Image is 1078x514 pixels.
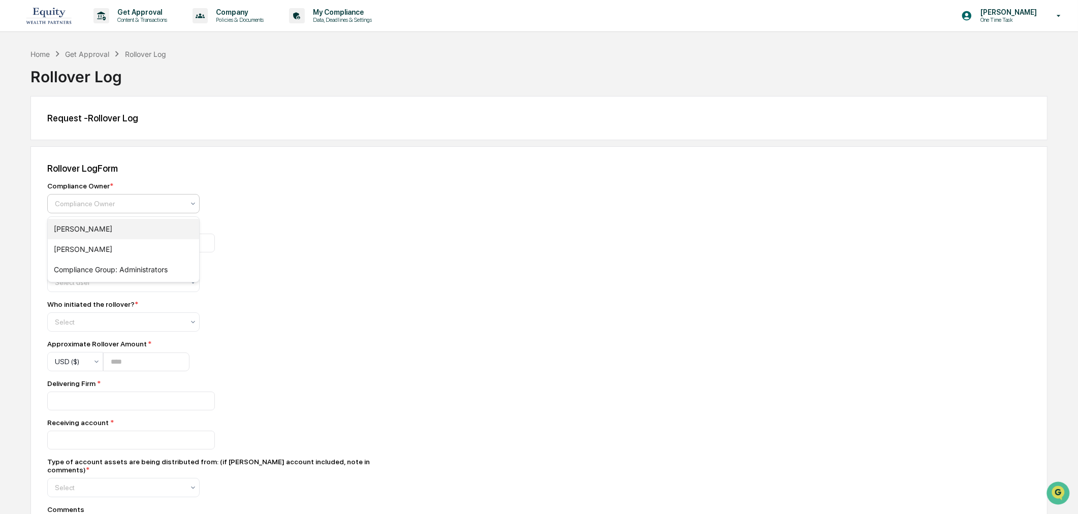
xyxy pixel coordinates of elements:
[109,8,172,16] p: Get Approval
[48,239,199,260] div: [PERSON_NAME]
[20,147,64,157] span: Data Lookup
[35,78,167,88] div: Start new chat
[70,124,130,142] a: 🗄️Attestations
[1045,480,1073,508] iframe: Open customer support
[26,46,168,57] input: Clear
[47,340,189,348] div: Approximate Rollover Amount
[208,16,269,23] p: Policies & Documents
[10,78,28,96] img: 1746055101610-c473b297-6a78-478c-a979-82029cc54cd1
[10,129,18,137] div: 🖐️
[20,128,66,138] span: Preclearance
[74,129,82,137] div: 🗄️
[6,124,70,142] a: 🖐️Preclearance
[47,300,138,308] div: Who initiated the rollover?
[30,50,50,58] div: Home
[109,16,172,23] p: Content & Transactions
[65,50,109,58] div: Get Approval
[47,221,403,230] div: Client Name (Last, First)
[305,8,377,16] p: My Compliance
[24,4,73,27] img: logo
[47,379,403,388] div: Delivering Firm
[47,419,403,427] div: Receiving account
[10,21,185,38] p: How can we help?
[72,172,123,180] a: Powered byPylon
[48,260,199,280] div: Compliance Group: Administrators
[6,143,68,162] a: 🔎Data Lookup
[48,219,199,239] div: [PERSON_NAME]
[972,16,1042,23] p: One Time Task
[47,182,113,190] div: Compliance Owner
[208,8,269,16] p: Company
[47,505,403,513] div: Comments
[173,81,185,93] button: Start new chat
[101,172,123,180] span: Pylon
[305,16,377,23] p: Data, Deadlines & Settings
[125,50,166,58] div: Rollover Log
[10,148,18,156] div: 🔎
[30,59,1048,86] div: Rollover Log
[47,458,403,474] div: Type of account assets are being distributed from: (if [PERSON_NAME] account included, note in co...
[84,128,126,138] span: Attestations
[972,8,1042,16] p: [PERSON_NAME]
[35,88,129,96] div: We're available if you need us!
[47,113,1031,123] div: Request - Rollover Log
[47,163,1031,174] div: Rollover Log Form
